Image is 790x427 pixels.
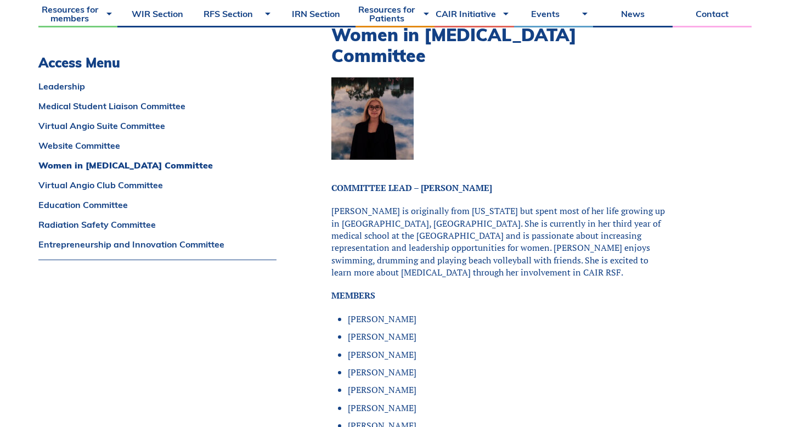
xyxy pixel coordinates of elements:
a: Women in [MEDICAL_DATA] Committee [38,161,276,170]
li: [PERSON_NAME] [348,349,669,361]
a: Radiation Safety Committee [38,220,276,229]
li: [PERSON_NAME] [348,384,669,396]
a: Entrepreneurship and Innovation Committee [38,240,276,249]
p: [PERSON_NAME] is originally from [US_STATE] but spent most of her life growing up in [GEOGRAPHIC_... [331,205,669,278]
li: [PERSON_NAME] [348,313,669,325]
a: Medical Student Liaison Committee [38,102,276,110]
li: [PERSON_NAME] [348,366,669,378]
li: [PERSON_NAME] [348,402,669,414]
strong: MEMBERS [331,289,375,301]
a: Virtual Angio Suite Committee [38,121,276,130]
strong: COMMITTEE LEAD – [PERSON_NAME] [331,182,492,194]
a: Leadership [38,82,276,91]
a: Virtual Angio Club Committee [38,181,276,189]
h2: Women in [MEDICAL_DATA] Committee [331,24,669,66]
a: Education Committee [38,200,276,209]
li: [PERSON_NAME] [348,330,669,342]
h3: Access Menu [38,55,276,71]
a: Website Committee [38,141,276,150]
